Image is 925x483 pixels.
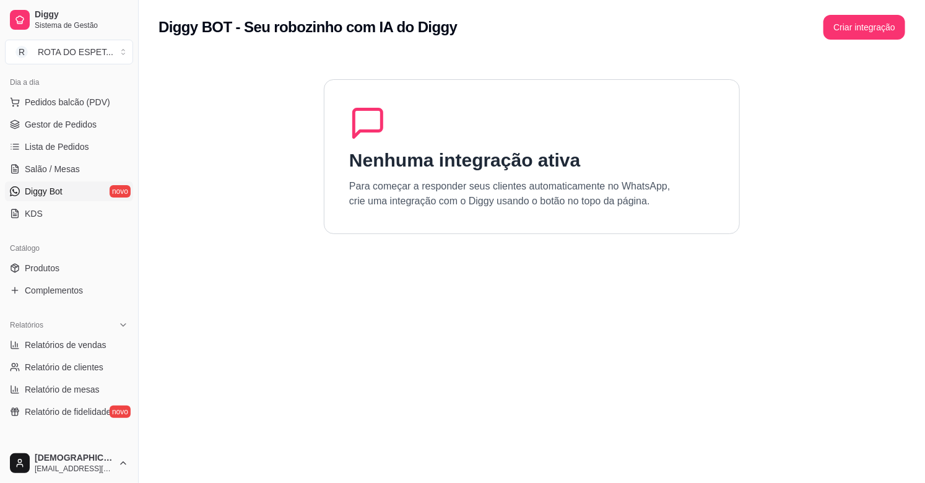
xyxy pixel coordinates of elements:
[5,92,133,112] button: Pedidos balcão (PDV)
[25,262,59,274] span: Produtos
[5,204,133,224] a: KDS
[25,207,43,220] span: KDS
[5,258,133,278] a: Produtos
[823,15,905,40] button: Criar integração
[25,406,111,418] span: Relatório de fidelidade
[5,335,133,355] a: Relatórios de vendas
[5,281,133,300] a: Complementos
[5,402,133,422] a: Relatório de fidelidadenovo
[5,181,133,201] a: Diggy Botnovo
[25,185,63,198] span: Diggy Bot
[35,20,128,30] span: Sistema de Gestão
[5,448,133,478] button: [DEMOGRAPHIC_DATA][EMAIL_ADDRESS][DOMAIN_NAME]
[349,179,671,209] p: Para começar a responder seus clientes automaticamente no WhatsApp, crie uma integração com o Dig...
[10,320,43,330] span: Relatórios
[5,115,133,134] a: Gestor de Pedidos
[5,72,133,92] div: Dia a dia
[25,163,80,175] span: Salão / Mesas
[5,40,133,64] button: Select a team
[5,5,133,35] a: DiggySistema de Gestão
[35,9,128,20] span: Diggy
[25,141,89,153] span: Lista de Pedidos
[25,361,103,373] span: Relatório de clientes
[25,118,97,131] span: Gestor de Pedidos
[349,149,580,172] h1: Nenhuma integração ativa
[5,437,133,456] div: Gerenciar
[5,238,133,258] div: Catálogo
[25,284,83,297] span: Complementos
[38,46,113,58] div: ROTA DO ESPET ...
[5,380,133,399] a: Relatório de mesas
[5,159,133,179] a: Salão / Mesas
[25,339,106,351] span: Relatórios de vendas
[5,357,133,377] a: Relatório de clientes
[25,383,100,396] span: Relatório de mesas
[35,453,113,464] span: [DEMOGRAPHIC_DATA]
[35,464,113,474] span: [EMAIL_ADDRESS][DOMAIN_NAME]
[25,96,110,108] span: Pedidos balcão (PDV)
[159,17,458,37] h2: Diggy BOT - Seu robozinho com IA do Diggy
[15,46,28,58] span: R
[5,137,133,157] a: Lista de Pedidos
